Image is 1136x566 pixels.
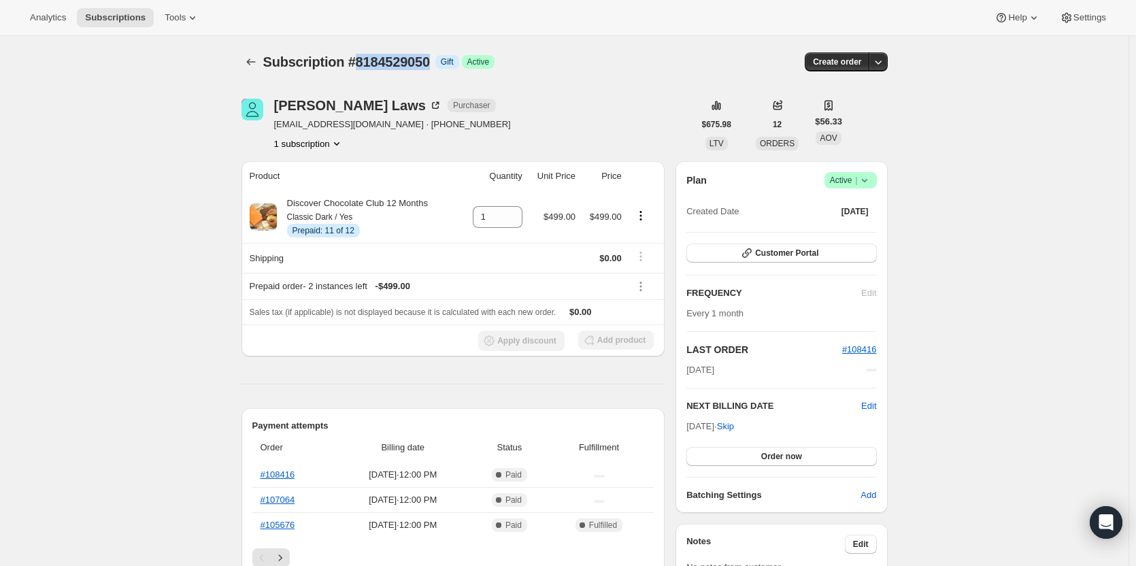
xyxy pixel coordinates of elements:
button: Customer Portal [686,244,876,263]
span: $0.00 [599,253,622,263]
a: #108416 [842,344,877,354]
button: Subscriptions [77,8,154,27]
span: Paid [505,495,522,505]
span: $499.00 [544,212,575,222]
th: Shipping [241,243,461,273]
button: Add [852,484,884,506]
span: $0.00 [569,307,592,317]
span: Prepaid: 11 of 12 [293,225,354,236]
button: #108416 [842,343,877,356]
div: Open Intercom Messenger [1090,506,1122,539]
span: 12 [773,119,782,130]
span: Create order [813,56,861,67]
button: Skip [709,416,742,437]
button: Subscriptions [241,52,261,71]
button: 12 [765,115,790,134]
button: Analytics [22,8,74,27]
span: Gift [441,56,454,67]
span: Active [830,173,871,187]
button: Edit [861,399,876,413]
span: Subscription #8184529050 [263,54,430,69]
h3: Notes [686,535,845,554]
span: Purchaser [453,100,490,111]
a: #108416 [261,469,295,480]
span: [DATE] · 12:00 PM [339,493,467,507]
button: Settings [1052,8,1114,27]
span: Status [475,441,544,454]
button: Tools [156,8,207,27]
span: Richard Laws [241,99,263,120]
span: [DATE] · 12:00 PM [339,468,467,482]
span: Edit [853,539,869,550]
span: [DATE] [841,206,869,217]
span: Created Date [686,205,739,218]
button: [DATE] [833,202,877,221]
span: [DATE] [686,363,714,377]
span: Subscriptions [85,12,146,23]
button: Help [986,8,1048,27]
span: $675.98 [702,119,731,130]
span: Tools [165,12,186,23]
h2: Plan [686,173,707,187]
span: Settings [1073,12,1106,23]
th: Product [241,161,461,191]
a: #105676 [261,520,295,530]
span: [DATE] · 12:00 PM [339,518,467,532]
a: #107064 [261,495,295,505]
img: product img [250,203,277,231]
span: Customer Portal [755,248,818,259]
span: Billing date [339,441,467,454]
span: Add [861,488,876,502]
button: Order now [686,447,876,466]
button: Shipping actions [630,249,652,264]
span: $499.00 [590,212,622,222]
th: Order [252,433,335,463]
span: Sales tax (if applicable) is not displayed because it is calculated with each new order. [250,307,556,317]
span: Active [467,56,490,67]
th: Quantity [460,161,527,191]
div: [PERSON_NAME] Laws [274,99,442,112]
span: - $499.00 [375,280,410,293]
span: Skip [717,420,734,433]
span: Paid [505,520,522,531]
div: Prepaid order - 2 instances left [250,280,622,293]
span: | [855,175,857,186]
button: $675.98 [694,115,739,134]
span: Fulfilled [589,520,617,531]
span: LTV [709,139,724,148]
span: Help [1008,12,1026,23]
span: [DATE] · [686,421,734,431]
span: ORDERS [760,139,795,148]
span: $56.33 [815,115,842,129]
span: Order now [761,451,802,462]
span: Fulfillment [552,441,646,454]
button: Create order [805,52,869,71]
h6: Batching Settings [686,488,861,502]
h2: FREQUENCY [686,286,861,300]
button: Edit [845,535,877,554]
h2: LAST ORDER [686,343,842,356]
div: Discover Chocolate Club 12 Months [277,197,428,237]
span: Paid [505,469,522,480]
th: Unit Price [527,161,580,191]
span: Every 1 month [686,308,744,318]
small: Classic Dark / Yes [287,212,353,222]
span: AOV [820,133,837,143]
h2: Payment attempts [252,419,654,433]
span: [EMAIL_ADDRESS][DOMAIN_NAME] · [PHONE_NUMBER] [274,118,511,131]
th: Price [580,161,626,191]
button: Product actions [630,208,652,223]
span: Analytics [30,12,66,23]
button: Product actions [274,137,344,150]
h2: NEXT BILLING DATE [686,399,861,413]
